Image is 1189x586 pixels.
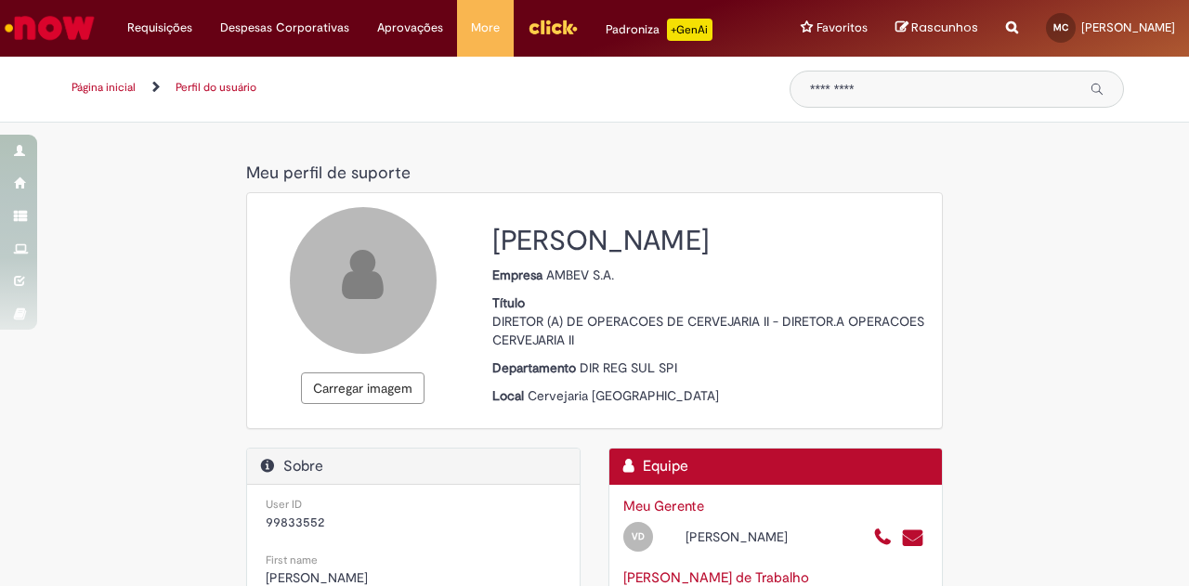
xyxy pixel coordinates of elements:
[873,527,893,549] a: Ligar para +55 (85) 33369003
[609,519,859,552] div: Open Profile: Valdecir Duarte
[1053,21,1068,33] span: MC
[266,497,302,512] small: User ID
[65,71,762,105] ul: Trilhas de página
[266,569,368,586] span: [PERSON_NAME]
[528,387,719,404] span: Cervejaria [GEOGRAPHIC_DATA]
[667,19,712,41] p: +GenAi
[266,514,324,530] span: 99833552
[632,530,645,542] span: VD
[623,570,928,586] h3: [PERSON_NAME] de Trabalho
[623,458,928,475] h2: Equipe
[817,19,868,37] span: Favoritos
[72,80,136,95] a: Página inicial
[301,372,425,404] button: Carregar imagem
[471,19,500,37] span: More
[492,387,528,404] strong: Local
[261,458,566,475] h2: Sobre
[176,80,256,95] a: Perfil do usuário
[2,9,98,46] img: ServiceNow
[911,19,978,36] span: Rascunhos
[901,527,924,549] a: Enviar um e-mail para valdecir.duarte@ambev.com.br
[377,19,443,37] span: Aprovações
[492,267,546,283] strong: Empresa
[895,20,978,37] a: Rascunhos
[492,359,580,376] strong: Departamento
[492,294,529,311] strong: Título
[528,13,578,41] img: click_logo_yellow_360x200.png
[580,359,677,376] span: DIR REG SUL SPI
[1081,20,1175,35] span: [PERSON_NAME]
[606,19,712,41] div: Padroniza
[127,19,192,37] span: Requisições
[266,553,318,567] small: First name
[246,163,411,184] span: Meu perfil de suporte
[220,19,349,37] span: Despesas Corporativas
[623,499,928,514] h3: Meu Gerente
[672,527,858,546] div: [PERSON_NAME]
[546,267,614,283] span: AMBEV S.A.
[492,313,924,348] span: DIRETOR (A) DE OPERACOES DE CERVEJARIA II - DIRETOR.A OPERACOES CERVEJARIA II
[492,226,928,256] h2: [PERSON_NAME]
